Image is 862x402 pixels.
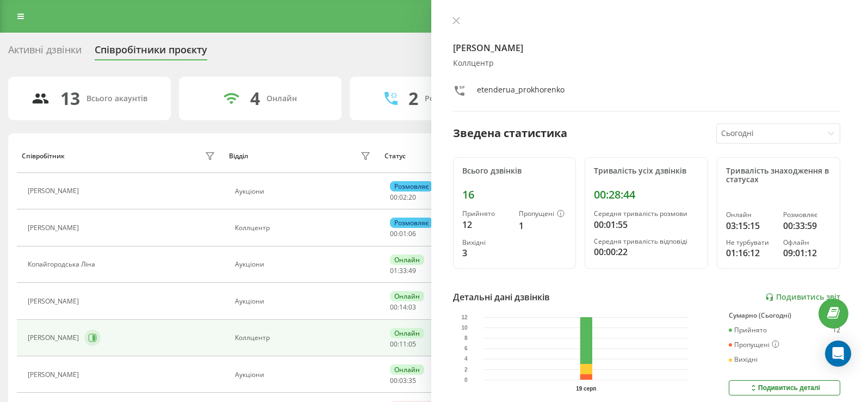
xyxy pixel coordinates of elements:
div: 12 [833,326,840,334]
div: Тривалість усіх дзвінків [594,166,699,176]
span: 20 [408,193,416,202]
div: Зведена статистика [453,125,567,141]
div: Розмовляє [390,218,433,228]
text: 8 [464,335,467,341]
span: 05 [408,339,416,349]
div: Онлайн [266,94,297,103]
div: 09:01:12 [783,246,831,259]
div: Аукціони [235,188,374,195]
div: [PERSON_NAME] [28,334,82,342]
div: : : [390,230,416,238]
div: 4 [250,88,260,109]
div: Сумарно (Сьогодні) [729,312,840,319]
div: : : [390,194,416,201]
span: 00 [390,193,398,202]
div: Аукціони [235,371,374,379]
span: 00 [390,376,398,385]
span: 00 [390,339,398,349]
button: Подивитись деталі [729,380,840,395]
div: : : [390,267,416,275]
div: Онлайн [390,255,424,265]
text: 0 [464,377,467,383]
span: 14 [399,302,407,312]
div: Відділ [229,152,248,160]
div: 01:16:12 [726,246,774,259]
span: 11 [399,339,407,349]
div: Тривалість знаходження в статусах [726,166,831,185]
span: 03 [408,302,416,312]
div: 00:00:22 [594,245,699,258]
div: Офлайн [783,239,831,246]
div: Вихідні [462,239,510,246]
a: Подивитись звіт [765,293,840,302]
div: Онлайн [726,211,774,219]
span: 00 [390,229,398,238]
div: Онлайн [390,364,424,375]
div: 3 [462,246,510,259]
text: 10 [461,325,468,331]
div: Аукціони [235,261,374,268]
div: Коллцентр [453,59,841,68]
div: 00:28:44 [594,188,699,201]
span: 01 [390,266,398,275]
div: [PERSON_NAME] [28,371,82,379]
div: Детальні дані дзвінків [453,290,550,304]
div: 16 [462,188,567,201]
span: 35 [408,376,416,385]
div: 00:33:59 [783,219,831,232]
div: Онлайн [390,291,424,301]
div: Розмовляє [390,181,433,191]
text: 19 серп [576,386,596,392]
div: [PERSON_NAME] [28,187,82,195]
div: Пропущені [519,210,567,219]
div: Співробітники проєкту [95,44,207,61]
div: [PERSON_NAME] [28,298,82,305]
div: Прийнято [729,326,767,334]
span: 06 [408,229,416,238]
span: 49 [408,266,416,275]
span: 03 [399,376,407,385]
div: Середня тривалість розмови [594,210,699,218]
text: 4 [464,356,467,362]
div: 1 [519,219,567,232]
div: 03:15:15 [726,219,774,232]
div: : : [390,304,416,311]
div: [PERSON_NAME] [28,224,82,232]
span: 33 [399,266,407,275]
span: 00 [390,302,398,312]
div: Копайгородська Ліна [28,261,98,268]
div: Всього акаунтів [86,94,147,103]
div: etenderua_prokhorenko [477,84,565,100]
div: 00:01:55 [594,218,699,231]
div: Розмовляє [783,211,831,219]
div: Вихідні [729,356,758,363]
div: Подивитись деталі [749,384,820,392]
div: Співробітник [22,152,65,160]
div: Не турбувати [726,239,774,246]
div: Коллцентр [235,224,374,232]
h4: [PERSON_NAME] [453,41,841,54]
div: 12 [462,218,510,231]
div: Open Intercom Messenger [825,341,851,367]
div: Активні дзвінки [8,44,82,61]
div: Онлайн [390,328,424,338]
div: Статус [385,152,406,160]
div: 13 [60,88,80,109]
text: 6 [464,345,467,351]
div: 2 [408,88,418,109]
span: 02 [399,193,407,202]
div: : : [390,341,416,348]
span: 01 [399,229,407,238]
div: Аукціони [235,298,374,305]
div: Прийнято [462,210,510,218]
div: Розмовляють [425,94,477,103]
text: 2 [464,367,467,373]
div: : : [390,377,416,385]
div: Пропущені [729,341,779,349]
div: Коллцентр [235,334,374,342]
text: 12 [461,314,468,320]
div: Середня тривалість відповіді [594,238,699,245]
div: Всього дзвінків [462,166,567,176]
